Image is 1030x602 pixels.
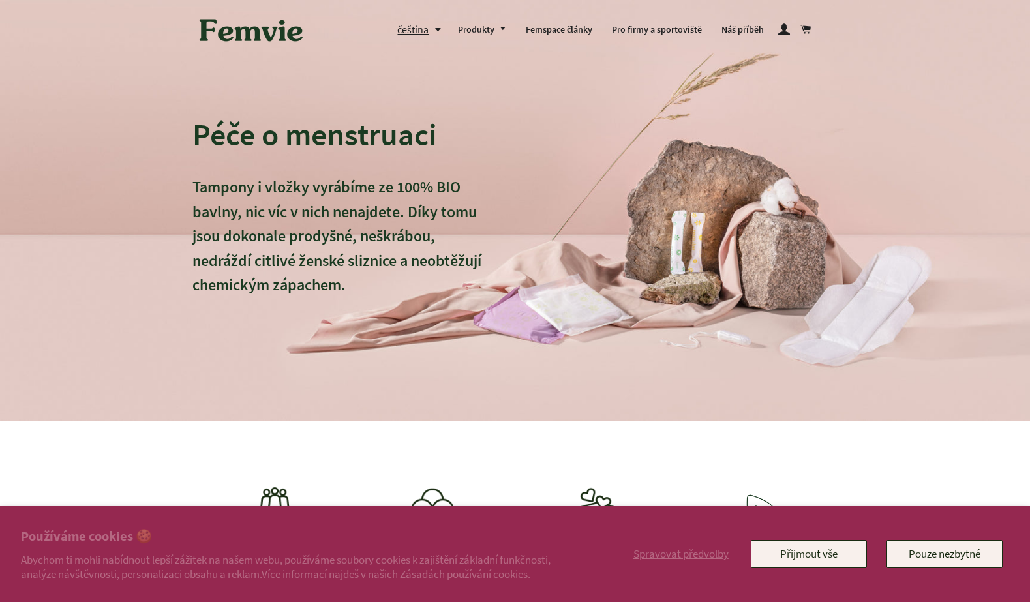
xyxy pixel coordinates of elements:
[751,540,867,567] button: Přijmout vše
[192,115,483,154] h2: Péče o menstruaci
[886,540,1003,567] button: Pouze nezbytné
[192,175,483,322] p: Tampony i vložky vyrábíme ze 100% BIO bavlny, nic víc v nich nenajdete. Díky tomu jsou dokonale p...
[21,527,581,546] h2: Používáme cookies 🍪
[192,10,310,50] img: Femvie
[448,13,516,47] a: Produkty
[397,21,448,38] button: čeština
[516,13,602,47] a: Femspace články
[262,567,530,581] a: Více informací najdeš v našich Zásadách používání cookies.
[712,13,774,47] a: Náš příběh
[633,547,729,561] span: Spravovat předvolby
[602,13,712,47] a: Pro firmy a sportoviště
[631,540,731,567] button: Spravovat předvolby
[21,552,581,581] p: Abychom ti mohli nabídnout lepší zážitek na našem webu, používáme soubory cookies k zajištění zák...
